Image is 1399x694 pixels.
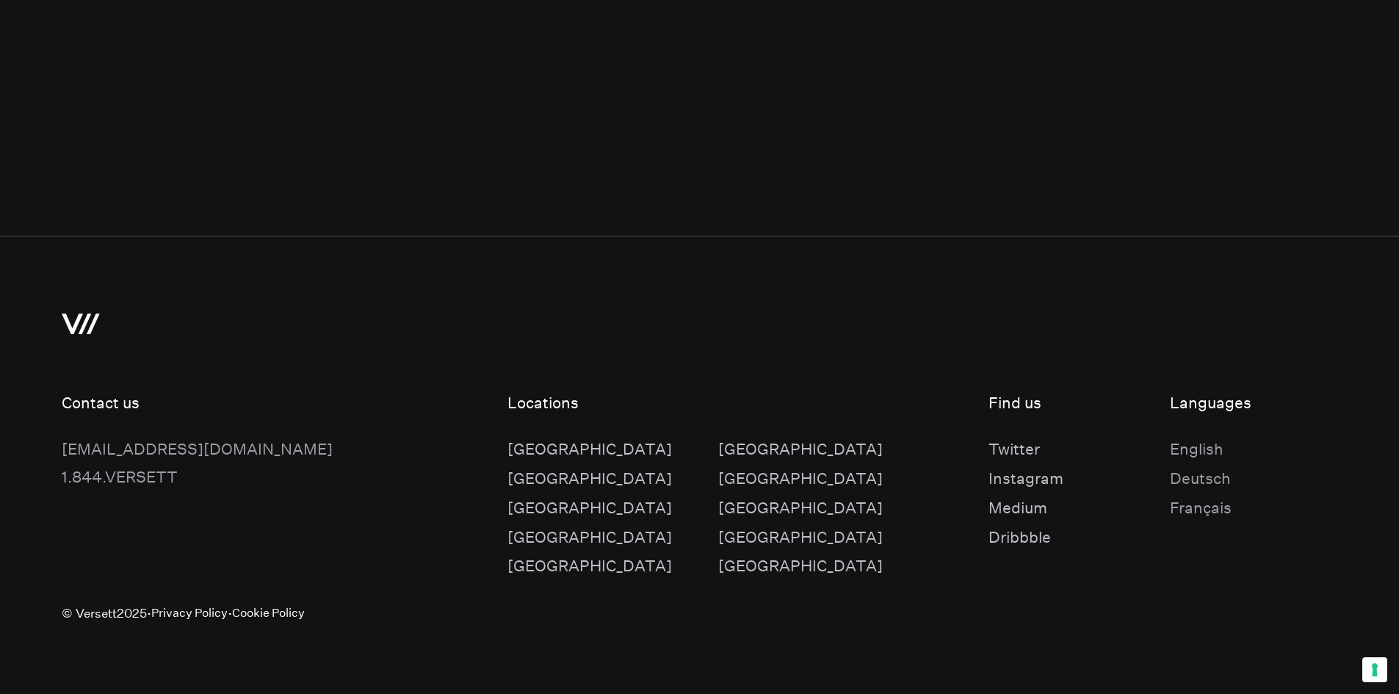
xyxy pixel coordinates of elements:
div: [GEOGRAPHIC_DATA] [507,465,672,493]
a: [GEOGRAPHIC_DATA] [507,524,672,553]
a: [GEOGRAPHIC_DATA] [718,552,883,582]
p: · [228,599,232,627]
div: [GEOGRAPHIC_DATA] [507,494,672,522]
a: Instagram [988,465,1063,494]
a: [EMAIL_ADDRESS][DOMAIN_NAME] [62,440,333,460]
div: [GEOGRAPHIC_DATA] [718,552,883,580]
a: English [1170,435,1232,465]
div: [GEOGRAPHIC_DATA] [507,524,672,552]
a: [GEOGRAPHIC_DATA] [507,435,672,465]
a: Medium [988,494,1063,524]
button: Your consent preferences for tracking technologies [1362,657,1387,682]
div: [GEOGRAPHIC_DATA] [507,552,672,580]
div: Locations [507,389,988,417]
div: [GEOGRAPHIC_DATA] [718,494,883,522]
div: Dribbble [988,524,1063,552]
div: [GEOGRAPHIC_DATA] [507,435,672,463]
div: Languages [1170,389,1337,417]
div: Find us [988,389,1169,417]
a: Français [1170,494,1232,524]
div: Instagram [988,465,1063,493]
div: Medium [988,494,1063,522]
a: [GEOGRAPHIC_DATA] [718,524,883,553]
div: [GEOGRAPHIC_DATA] [718,435,883,463]
a: Cookie Policy [232,599,305,653]
a: Deutsch [1170,465,1232,494]
a: Privacy Policy [151,599,228,653]
a: Contact us [62,394,140,413]
a: Dribbble [988,524,1063,553]
div: Twitter [988,435,1063,463]
a: 1.844.VERSETT [62,468,178,488]
div: Deutsch [1170,465,1232,493]
small: © Versett 2025 [62,599,147,653]
div: Français [1170,494,1232,522]
a: [GEOGRAPHIC_DATA] [718,494,883,524]
div: [GEOGRAPHIC_DATA] [718,524,883,552]
a: [GEOGRAPHIC_DATA] [507,465,672,494]
a: [GEOGRAPHIC_DATA] [507,552,672,582]
a: Twitter [988,435,1063,465]
a: [GEOGRAPHIC_DATA] [718,435,883,465]
a: [GEOGRAPHIC_DATA] [718,465,883,494]
div: English [1170,435,1232,463]
a: [GEOGRAPHIC_DATA] [507,494,672,524]
p: · [147,599,151,627]
div: [GEOGRAPHIC_DATA] [718,465,883,493]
